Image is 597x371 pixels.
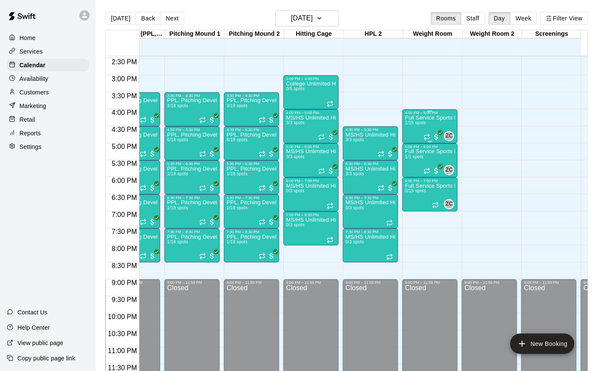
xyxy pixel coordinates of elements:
[199,253,206,260] span: Recurring event
[110,126,139,134] span: 4:30 PM
[540,12,588,25] button: Filter View
[208,116,216,124] span: All customers have paid
[345,196,396,200] div: 6:30 PM – 7:30 PM
[167,128,217,132] div: 4:30 PM – 5:30 PM
[110,92,139,100] span: 3:30 PM
[344,30,403,38] div: HPL 2
[226,171,247,176] span: 1/18 spots filled
[110,194,139,202] span: 6:30 PM
[405,111,455,115] div: 4:00 PM – 5:00 PM
[345,171,364,176] span: 3/3 spots filled
[7,72,89,85] div: Availability
[17,308,48,317] p: Contact Us
[110,211,139,219] span: 7:00 PM
[167,103,188,108] span: 3/18 spots filled
[110,75,139,83] span: 3:00 PM
[226,205,247,210] span: 1/18 spots filled
[405,179,455,183] div: 6:00 PM – 7:00 PM
[7,59,89,71] a: Calendar
[7,45,89,58] a: Services
[345,230,396,234] div: 7:30 PM – 8:30 PM
[283,143,339,177] div: 5:00 PM – 6:00 PM: MS/HS Unlimited Hitting
[7,86,89,99] a: Customers
[208,218,216,226] span: All customers have paid
[447,199,454,209] span: Zac Conner
[110,245,139,253] span: 8:00 PM
[286,120,305,125] span: 3/3 spots filled
[110,109,139,117] span: 4:00 PM
[226,103,247,108] span: 3/18 spots filled
[405,281,455,285] div: 9:00 PM – 11:59 PM
[164,126,220,160] div: 4:30 PM – 5:30 PM: PPL, Pitching Development Session
[524,281,574,285] div: 9:00 PM – 11:59 PM
[17,339,63,347] p: View public page
[446,200,453,208] span: ZC
[164,194,220,228] div: 6:30 PM – 7:30 PM: PPL, Pitching Development Session
[110,228,139,236] span: 7:30 PM
[224,126,279,160] div: 4:30 PM – 5:30 PM: PPL, Pitching Development Session
[267,116,276,124] span: All customers have paid
[405,188,426,193] span: 0/15 spots filled
[208,184,216,192] span: All customers have paid
[286,281,336,285] div: 9:00 PM – 11:59 PM
[291,12,313,24] h6: [DATE]
[386,150,395,158] span: All customers have paid
[510,12,537,25] button: Week
[148,150,157,158] span: All customers have paid
[136,12,161,25] button: Back
[286,86,305,91] span: 0/5 spots filled
[386,184,395,192] span: All customers have paid
[199,185,206,191] span: Recurring event
[286,213,336,217] div: 7:00 PM – 8:00 PM
[444,165,454,175] div: Zac Conner
[225,30,284,38] div: Pitching Mound 2
[444,131,454,141] div: Zac Conner
[7,140,89,153] a: Settings
[424,134,430,140] span: Recurring event
[267,184,276,192] span: All customers have paid
[167,137,188,142] span: 6/18 spots filled
[378,185,385,191] span: Recurring event
[167,205,188,210] span: 1/18 spots filled
[199,117,206,123] span: Recurring event
[164,160,220,194] div: 5:30 PM – 6:30 PM: PPL, Pitching Development Session
[461,12,485,25] button: Staff
[402,177,458,211] div: 6:00 PM – 7:00 PM: Full Service Sports Performance
[110,177,139,185] span: 6:00 PM
[167,230,217,234] div: 7:30 PM – 8:30 PM
[446,166,453,174] span: ZC
[345,205,364,210] span: 0/3 spots filled
[224,92,279,126] div: 3:30 PM – 4:30 PM: PPL, Pitching Development Session
[403,30,463,38] div: Weight Room
[7,31,89,44] a: Home
[165,30,225,38] div: Pitching Mound 1
[226,240,247,244] span: 1/18 spots filled
[20,34,36,42] p: Home
[378,151,385,157] span: Recurring event
[345,281,396,285] div: 9:00 PM – 11:59 PM
[20,102,46,110] p: Marketing
[164,228,220,263] div: 7:30 PM – 8:30 PM: PPL, Pitching Development Session
[259,151,266,157] span: Recurring event
[431,12,461,25] button: Rooms
[283,177,339,211] div: 6:00 PM – 7:00 PM: MS/HS Unlimited Hitting
[402,143,458,177] div: 5:00 PM – 6:00 PM: Full Service Sports Performance
[283,109,339,143] div: 4:00 PM – 5:00 PM: MS/HS Unlimited Hitting
[106,331,139,338] span: 10:30 PM
[7,127,89,140] div: Reports
[463,30,522,38] div: Weight Room 2
[110,143,139,151] span: 5:00 PM
[105,12,136,25] button: [DATE]
[275,10,339,26] button: [DATE]
[327,167,335,175] span: All customers have paid
[7,100,89,112] div: Marketing
[432,133,441,141] span: All customers have paid
[140,117,147,123] span: Recurring event
[20,143,42,151] p: Settings
[386,254,393,260] span: Recurring event
[267,150,276,158] span: All customers have paid
[20,115,35,124] p: Retail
